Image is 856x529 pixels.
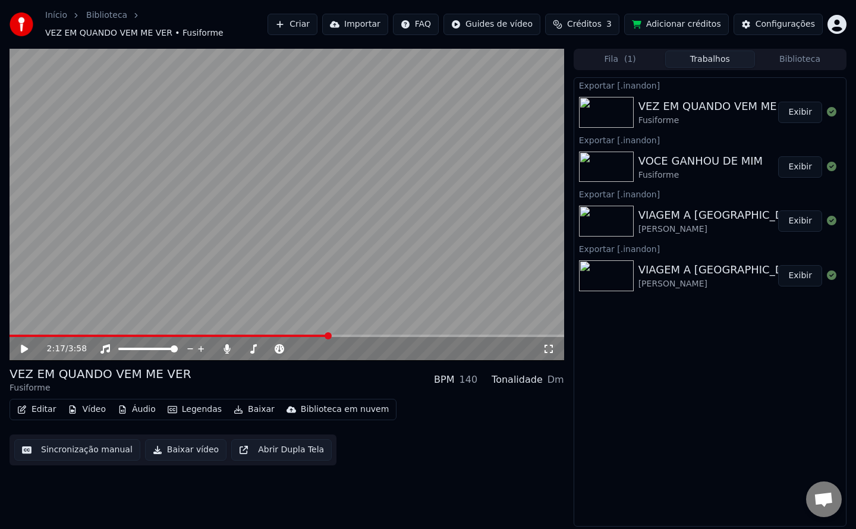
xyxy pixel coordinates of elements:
[47,343,65,355] span: 2:17
[756,18,815,30] div: Configurações
[567,18,602,30] span: Créditos
[638,262,838,278] div: VIAGEM A [GEOGRAPHIC_DATA] 1976
[638,153,763,169] div: VOCE GANHOU DE MIM
[145,439,226,461] button: Baixar vídeo
[638,115,802,127] div: Fusiforme
[574,241,846,256] div: Exportar [.inandon]
[393,14,439,35] button: FAQ
[778,102,822,123] button: Exibir
[778,265,822,286] button: Exibir
[443,14,540,35] button: Guides de vídeo
[624,14,729,35] button: Adicionar créditos
[606,18,612,30] span: 3
[12,401,61,418] button: Editar
[638,207,838,223] div: VIAGEM A [GEOGRAPHIC_DATA] 1976
[45,10,267,39] nav: breadcrumb
[638,223,838,235] div: [PERSON_NAME]
[63,401,111,418] button: Vídeo
[322,14,388,35] button: Importar
[638,278,838,290] div: [PERSON_NAME]
[68,343,87,355] span: 3:58
[47,343,75,355] div: /
[460,373,478,387] div: 140
[86,10,127,21] a: Biblioteca
[778,156,822,178] button: Exibir
[10,12,33,36] img: youka
[755,51,845,68] button: Biblioteca
[301,404,389,415] div: Biblioteca em nuvem
[267,14,317,35] button: Criar
[638,169,763,181] div: Fusiforme
[113,401,160,418] button: Áudio
[545,14,619,35] button: Créditos3
[434,373,454,387] div: BPM
[45,10,67,21] a: Início
[10,382,191,394] div: Fusiforme
[547,373,564,387] div: Dm
[665,51,755,68] button: Trabalhos
[574,78,846,92] div: Exportar [.inandon]
[806,481,842,517] div: Open chat
[574,133,846,147] div: Exportar [.inandon]
[229,401,279,418] button: Baixar
[638,98,802,115] div: VEZ EM QUANDO VEM ME VER
[14,439,140,461] button: Sincronização manual
[10,366,191,382] div: VEZ EM QUANDO VEM ME VER
[575,51,665,68] button: Fila
[231,439,332,461] button: Abrir Dupla Tela
[45,27,224,39] span: VEZ EM QUANDO VEM ME VER • Fusiforme
[624,53,636,65] span: ( 1 )
[778,210,822,232] button: Exibir
[163,401,226,418] button: Legendas
[492,373,543,387] div: Tonalidade
[574,187,846,201] div: Exportar [.inandon]
[734,14,823,35] button: Configurações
